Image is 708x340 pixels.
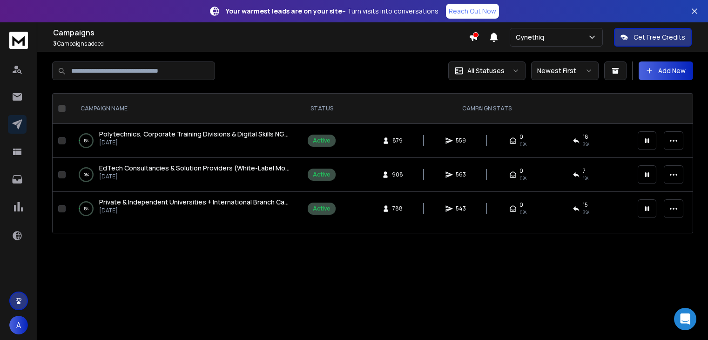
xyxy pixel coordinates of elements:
[69,192,302,226] td: 1%Private & Independent Universities + International Branch Campuses / [GEOGRAPHIC_DATA][DATE]
[53,27,469,38] h1: Campaigns
[313,171,330,178] div: Active
[99,197,293,207] a: Private & Independent Universities + International Branch Campuses / [GEOGRAPHIC_DATA]
[226,7,438,16] p: – Turn visits into conversations
[84,136,88,145] p: 1 %
[583,209,589,216] span: 3 %
[446,4,499,19] a: Reach Out Now
[449,7,496,16] p: Reach Out Now
[99,173,293,180] p: [DATE]
[614,28,692,47] button: Get Free Credits
[9,316,28,334] button: A
[639,61,693,80] button: Add New
[583,167,586,175] span: 7
[519,175,526,182] span: 0%
[583,141,589,148] span: 3 %
[99,207,293,214] p: [DATE]
[456,137,466,144] span: 559
[583,175,588,182] span: 1 %
[302,94,341,124] th: STATUS
[456,205,466,212] span: 543
[519,133,523,141] span: 0
[99,163,293,173] a: EdTech Consultancies & Solution Providers (White-Label Model) / EU
[583,201,588,209] span: 15
[99,129,293,139] a: Polytechnics, Corporate Training Divisions & Digital Skills NGOs / [GEOGRAPHIC_DATA]
[99,129,368,138] span: Polytechnics, Corporate Training Divisions & Digital Skills NGOs / [GEOGRAPHIC_DATA]
[84,170,89,179] p: 0 %
[519,201,523,209] span: 0
[53,40,56,48] span: 3
[634,33,685,42] p: Get Free Credits
[53,40,469,48] p: Campaigns added
[531,61,599,80] button: Newest First
[392,137,403,144] span: 879
[313,205,330,212] div: Active
[313,137,330,144] div: Active
[583,133,588,141] span: 18
[519,141,526,148] span: 0%
[9,32,28,49] img: logo
[69,94,302,124] th: CAMPAIGN NAME
[519,209,526,216] span: 0%
[99,163,312,172] span: EdTech Consultancies & Solution Providers (White-Label Model) / EU
[69,158,302,192] td: 0%EdTech Consultancies & Solution Providers (White-Label Model) / EU[DATE]
[392,205,403,212] span: 788
[467,66,505,75] p: All Statuses
[341,94,632,124] th: CAMPAIGN STATS
[99,139,293,146] p: [DATE]
[519,167,523,175] span: 0
[99,197,384,206] span: Private & Independent Universities + International Branch Campuses / [GEOGRAPHIC_DATA]
[226,7,342,15] strong: Your warmest leads are on your site
[69,124,302,158] td: 1%Polytechnics, Corporate Training Divisions & Digital Skills NGOs / [GEOGRAPHIC_DATA][DATE]
[84,204,88,213] p: 1 %
[516,33,548,42] p: Cynethiq
[392,171,403,178] span: 908
[674,308,696,330] div: Open Intercom Messenger
[456,171,466,178] span: 563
